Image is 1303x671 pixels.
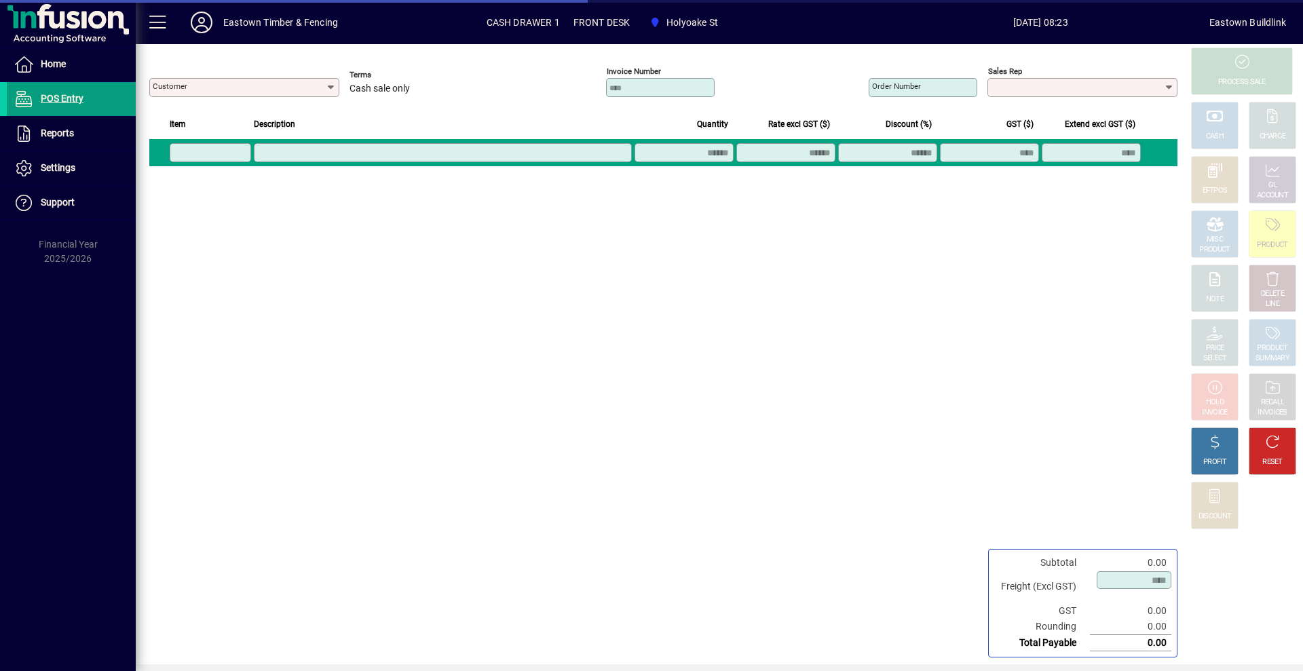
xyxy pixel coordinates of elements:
td: GST [994,603,1090,619]
td: Total Payable [994,635,1090,651]
mat-label: Invoice number [607,66,661,76]
div: INVOICE [1202,408,1227,418]
div: MISC [1207,235,1223,245]
div: PRICE [1206,343,1224,353]
div: ACCOUNT [1257,191,1288,201]
span: Item [170,117,186,132]
div: DISCOUNT [1198,512,1231,522]
div: PRODUCT [1257,240,1287,250]
div: Eastown Buildlink [1209,12,1286,33]
button: Profile [180,10,223,35]
td: 0.00 [1090,555,1171,571]
div: PRODUCT [1257,343,1287,353]
a: Home [7,47,136,81]
span: FRONT DESK [573,12,630,33]
td: Subtotal [994,555,1090,571]
span: Support [41,197,75,208]
span: Home [41,58,66,69]
td: Freight (Excl GST) [994,571,1090,603]
a: Settings [7,151,136,185]
span: Rate excl GST ($) [768,117,830,132]
mat-label: Customer [153,81,187,91]
span: [DATE] 08:23 [871,12,1209,33]
div: INVOICES [1258,408,1287,418]
span: Reports [41,128,74,138]
a: Support [7,186,136,220]
div: NOTE [1206,294,1224,305]
div: CASH [1206,132,1224,142]
span: Quantity [697,117,728,132]
span: Cash sale only [350,83,410,94]
span: CASH DRAWER 1 [487,12,560,33]
span: Discount (%) [886,117,932,132]
span: Description [254,117,295,132]
span: Extend excl GST ($) [1065,117,1135,132]
div: PRODUCT [1199,245,1230,255]
span: Terms [350,71,431,79]
td: 0.00 [1090,603,1171,619]
div: CHARGE [1260,132,1286,142]
div: EFTPOS [1203,186,1228,196]
div: RESET [1262,457,1283,467]
td: 0.00 [1090,619,1171,635]
div: RECALL [1261,398,1285,408]
td: Rounding [994,619,1090,635]
a: Reports [7,117,136,151]
span: Holyoake St [644,10,723,35]
div: PROFIT [1203,457,1226,467]
div: SUMMARY [1255,353,1289,364]
mat-label: Sales rep [988,66,1022,76]
span: POS Entry [41,93,83,104]
td: 0.00 [1090,635,1171,651]
mat-label: Order number [872,81,921,91]
span: Holyoake St [666,12,718,33]
div: GL [1268,180,1277,191]
span: Settings [41,162,75,173]
div: PROCESS SALE [1218,77,1266,88]
div: SELECT [1203,353,1227,364]
div: DELETE [1261,289,1284,299]
div: Eastown Timber & Fencing [223,12,338,33]
div: HOLD [1206,398,1224,408]
span: GST ($) [1006,117,1034,132]
div: LINE [1266,299,1279,309]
